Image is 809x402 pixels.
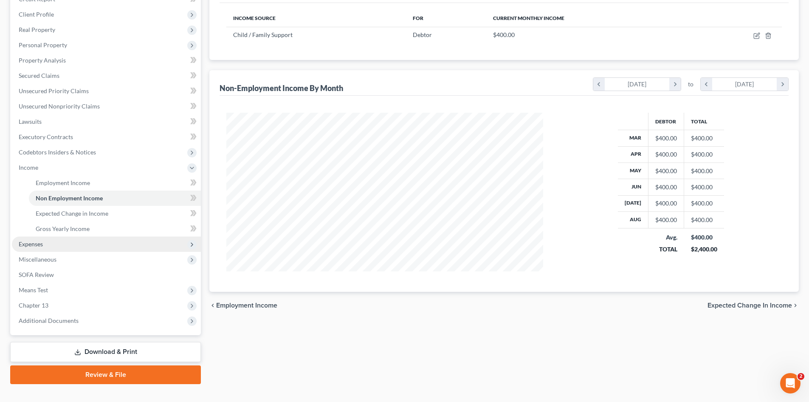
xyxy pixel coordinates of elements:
[684,130,724,146] td: $400.00
[209,302,216,309] i: chevron_left
[36,194,103,202] span: Non Employment Income
[12,53,201,68] a: Property Analysis
[10,342,201,362] a: Download & Print
[413,31,432,38] span: Debtor
[19,271,54,278] span: SOFA Review
[655,134,677,143] div: $400.00
[684,146,724,163] td: $400.00
[29,191,201,206] a: Non Employment Income
[655,233,677,242] div: Avg.
[618,146,648,163] th: Apr
[19,148,96,156] span: Codebtors Insiders & Notices
[655,167,677,175] div: $400.00
[36,210,108,217] span: Expected Change in Income
[19,164,38,171] span: Income
[12,83,201,99] a: Unsecured Priority Claims
[413,15,423,21] span: For
[648,113,684,130] th: Debtor
[19,240,43,248] span: Expenses
[19,41,67,48] span: Personal Property
[12,267,201,282] a: SOFA Review
[209,302,277,309] button: chevron_left Employment Income
[10,365,201,384] a: Review & File
[618,179,648,195] th: Jun
[655,245,677,254] div: TOTAL
[220,83,343,93] div: Non-Employment Income By Month
[36,225,90,232] span: Gross Yearly Income
[593,78,605,91] i: chevron_left
[29,221,201,237] a: Gross Yearly Income
[618,212,648,228] th: Aug
[691,233,717,242] div: $400.00
[19,57,66,64] span: Property Analysis
[618,163,648,179] th: May
[29,175,201,191] a: Employment Income
[233,15,276,21] span: Income Source
[605,78,670,91] div: [DATE]
[19,286,48,294] span: Means Test
[493,31,515,38] span: $400.00
[12,129,201,145] a: Executory Contracts
[19,87,89,94] span: Unsecured Priority Claims
[618,195,648,211] th: [DATE]
[19,317,79,324] span: Additional Documents
[19,133,73,140] span: Executory Contracts
[669,78,681,91] i: chevron_right
[684,195,724,211] td: $400.00
[684,212,724,228] td: $400.00
[19,256,56,263] span: Miscellaneous
[777,78,788,91] i: chevron_right
[684,163,724,179] td: $400.00
[798,373,804,380] span: 2
[691,245,717,254] div: $2,400.00
[233,31,293,38] span: Child / Family Support
[688,80,693,88] span: to
[29,206,201,221] a: Expected Change in Income
[19,26,55,33] span: Real Property
[684,113,724,130] th: Total
[19,118,42,125] span: Lawsuits
[19,103,100,110] span: Unsecured Nonpriority Claims
[655,199,677,208] div: $400.00
[655,216,677,224] div: $400.00
[712,78,777,91] div: [DATE]
[216,302,277,309] span: Employment Income
[19,72,59,79] span: Secured Claims
[655,150,677,159] div: $400.00
[655,183,677,191] div: $400.00
[12,68,201,83] a: Secured Claims
[780,373,801,393] iframe: Intercom live chat
[684,179,724,195] td: $400.00
[708,302,799,309] button: Expected Change in Income chevron_right
[36,179,90,186] span: Employment Income
[12,99,201,114] a: Unsecured Nonpriority Claims
[708,302,792,309] span: Expected Change in Income
[19,11,54,18] span: Client Profile
[19,302,48,309] span: Chapter 13
[12,114,201,129] a: Lawsuits
[792,302,799,309] i: chevron_right
[493,15,564,21] span: Current Monthly Income
[618,130,648,146] th: Mar
[701,78,712,91] i: chevron_left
